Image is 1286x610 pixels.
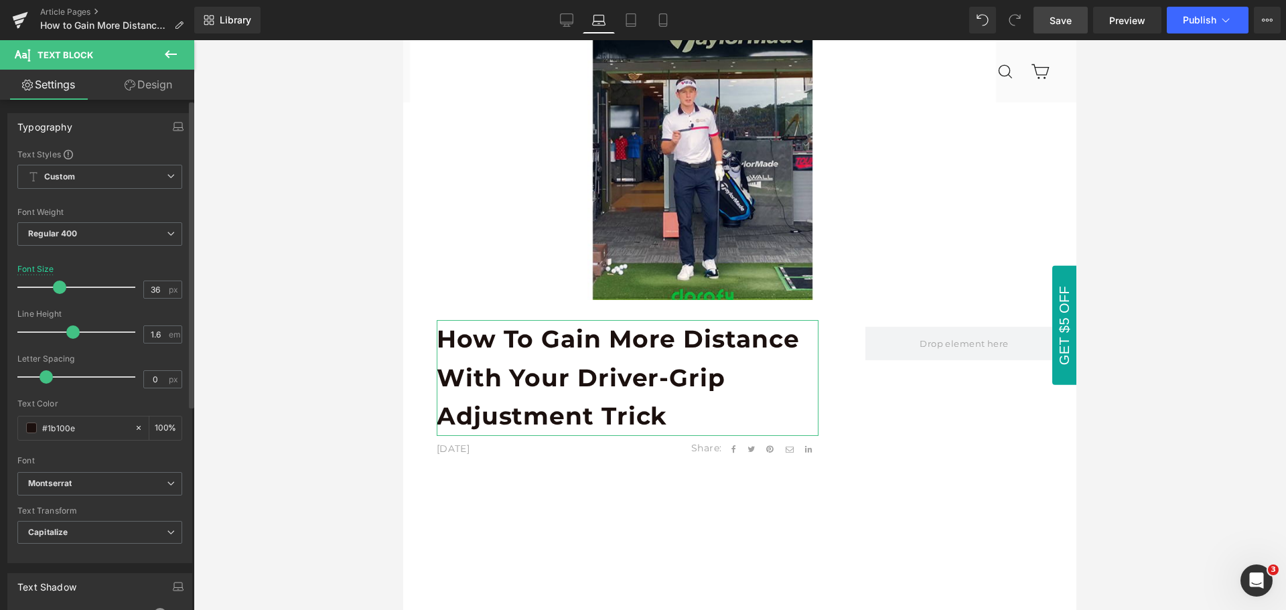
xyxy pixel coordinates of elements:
[17,309,182,319] div: Line Height
[17,399,182,408] div: Text Color
[28,478,72,489] i: Montserrat
[69,80,103,89] div: 域名概述
[40,7,194,17] a: Article Pages
[54,79,65,90] img: tab_domain_overview_orange.svg
[17,114,72,133] div: Typography
[28,228,78,238] b: Regular 400
[17,149,182,159] div: Text Styles
[21,35,32,47] img: website_grey.svg
[286,400,318,415] p: Share:
[1167,7,1248,33] button: Publish
[583,7,615,33] a: Laptop
[137,79,147,90] img: tab_keywords_by_traffic_grey.svg
[44,171,75,183] b: Custom
[40,20,169,31] span: How to Gain More Distance With Your Driver-Grip Adjustment Trick
[615,7,647,33] a: Tablet
[42,421,128,435] input: Color
[17,264,54,274] div: Font Size
[28,527,68,537] b: Capitalize
[35,35,136,47] div: 域名: [DOMAIN_NAME]
[17,354,182,364] div: Letter Spacing
[1183,15,1216,25] span: Publish
[17,506,182,516] div: Text Transform
[194,7,261,33] a: New Library
[151,80,220,89] div: 关键词（按流量）
[169,285,180,294] span: px
[1254,7,1281,33] button: More
[17,574,76,593] div: Text Shadow
[21,21,32,32] img: logo_orange.svg
[169,375,180,384] span: px
[1001,7,1028,33] button: Redo
[1240,564,1273,597] iframe: Intercom live chat
[1050,13,1072,27] span: Save
[100,70,197,100] a: Design
[1268,564,1279,575] span: 3
[969,7,996,33] button: Undo
[647,7,679,33] a: Mobile
[169,330,180,339] span: em
[38,21,66,32] div: v 4.0.25
[33,284,397,390] b: How to Gain More Distance With Your Driver-Grip Adjustment Trick
[149,416,182,440] div: %
[1093,7,1161,33] a: Preview
[38,50,93,60] span: Text Block
[17,456,182,465] div: Font
[33,401,224,416] p: [DATE]
[220,14,251,26] span: Library
[551,7,583,33] a: Desktop
[17,208,182,217] div: Font Weight
[1109,13,1145,27] span: Preview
